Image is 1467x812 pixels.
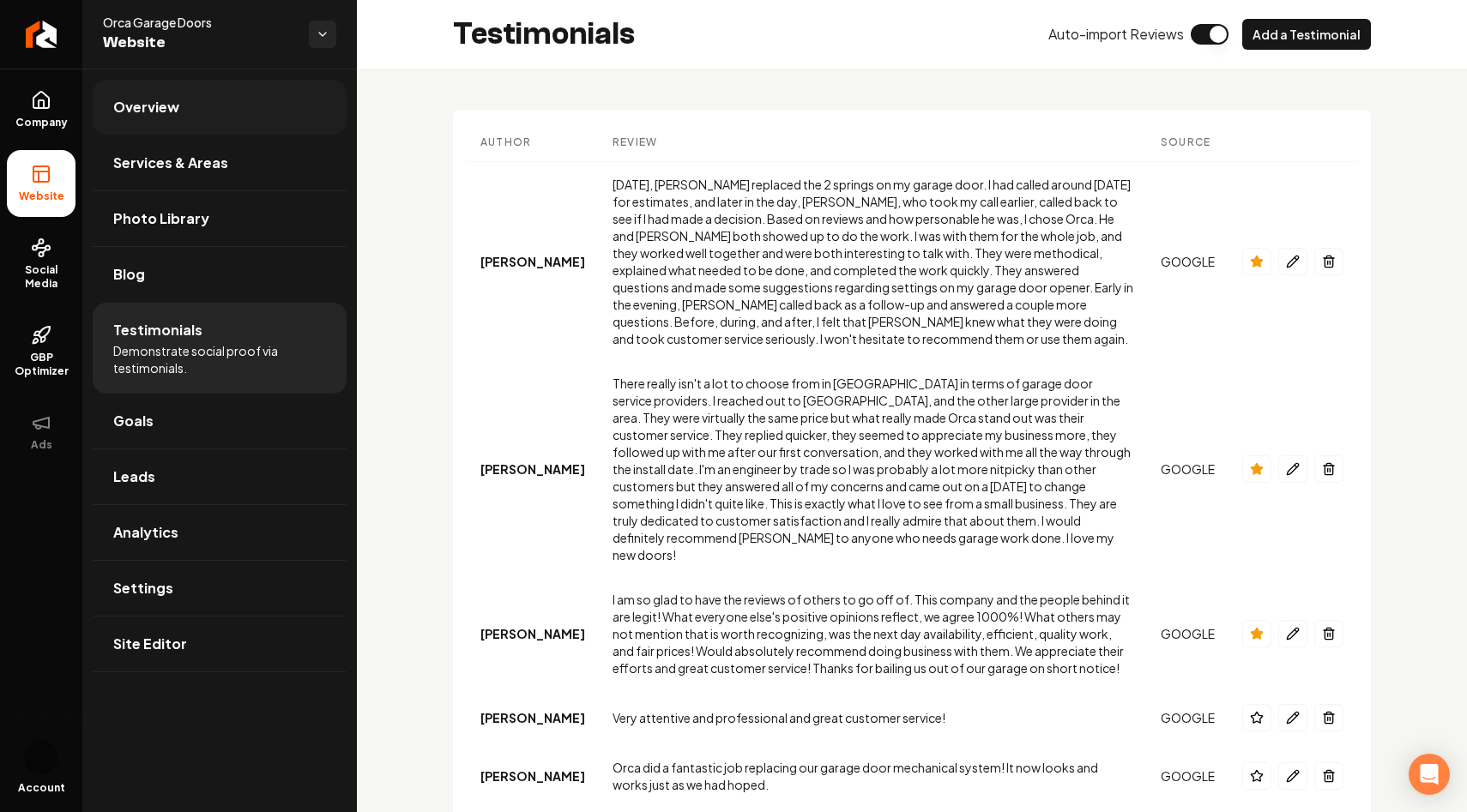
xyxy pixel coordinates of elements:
[7,351,75,378] span: GBP Optimizer
[113,342,326,376] span: Demonstrate social proof via testimonials.
[24,740,58,774] img: Will Henderson
[453,17,635,51] h2: Testimonials
[103,14,295,31] span: Orca Garage Doors
[480,253,585,270] div: [PERSON_NAME]
[113,153,228,173] span: Services & Areas
[12,189,71,203] span: Website
[7,263,75,291] span: Social Media
[480,460,585,478] div: [PERSON_NAME]
[113,411,154,431] span: Goals
[613,759,1133,793] div: Orca did a fantastic job replacing our garage door mechanical system! It now looks and works just...
[93,80,347,135] a: Overview
[480,767,585,785] div: [PERSON_NAME]
[113,208,209,229] span: Photo Library
[1161,709,1215,726] div: GOOGLE
[103,31,295,55] span: Website
[113,320,202,340] span: Testimonials
[26,21,57,48] img: Rebolt Logo
[93,617,347,671] a: Site Editor
[1161,253,1215,270] div: GOOGLE
[93,561,347,616] a: Settings
[113,97,179,117] span: Overview
[1161,767,1215,785] div: GOOGLE
[93,394,347,448] a: Goals
[93,449,347,504] a: Leads
[7,224,75,304] a: Social Media
[7,399,75,466] button: Ads
[93,247,347,302] a: Blog
[480,709,585,726] div: [PERSON_NAME]
[480,625,585,642] div: [PERSON_NAME]
[93,191,347,246] a: Photo Library
[613,591,1133,677] div: I am so glad to have the reviews of others to go off of. This company and the people behind it ar...
[7,311,75,392] a: GBP Optimizer
[599,123,1147,162] th: Review
[1409,754,1450,795] div: Open Intercom Messenger
[1242,19,1371,50] button: Add a Testimonial
[1147,123,1229,162] th: Source
[93,505,347,560] a: Analytics
[113,634,187,654] span: Site Editor
[613,375,1133,563] div: There really isn't a lot to choose from in [GEOGRAPHIC_DATA] in terms of garage door service prov...
[1048,24,1184,45] span: Auto-import Reviews
[613,709,1133,726] div: Very attentive and professional and great customer service!
[467,123,599,162] th: Author
[93,135,347,190] a: Services & Areas
[24,438,59,452] span: Ads
[113,264,145,285] span: Blog
[113,522,178,543] span: Analytics
[1161,460,1215,478] div: GOOGLE
[613,176,1133,347] div: [DATE], [PERSON_NAME] replaced the 2 springs on my garage door. I had called around [DATE] for es...
[1161,625,1215,642] div: GOOGLE
[24,740,58,774] button: Open user button
[113,466,155,487] span: Leads
[9,116,75,129] span: Company
[113,578,173,598] span: Settings
[18,781,65,795] span: Account
[7,76,75,143] a: Company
